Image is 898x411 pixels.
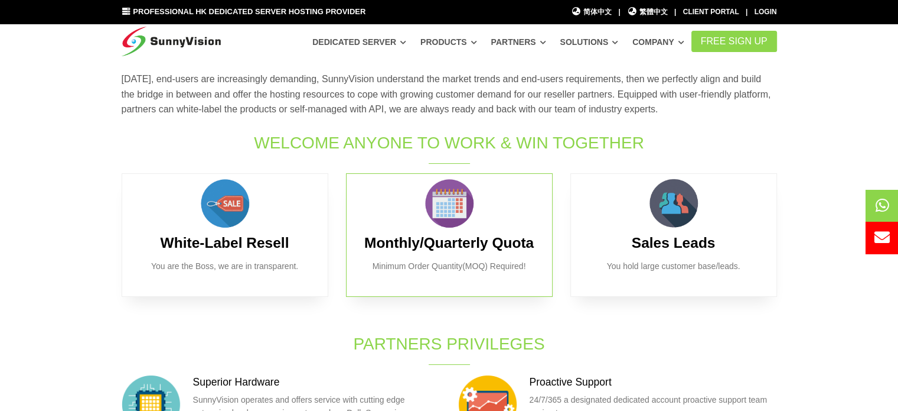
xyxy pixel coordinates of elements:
a: 简体中文 [572,7,612,18]
h3: Proactive Support [530,375,777,390]
li: | [618,7,620,18]
a: Partners [491,31,546,53]
a: Client Portal [683,8,739,16]
a: Login [755,8,777,16]
span: Professional HK Dedicated Server Hosting Provider [133,7,365,16]
h1: Welcome Anyone to Work & Win Together [253,131,646,154]
img: calendar.png [420,174,479,233]
a: Dedicated Server [312,31,406,53]
b: White-Label Resell [161,235,289,251]
p: You are the Boss, we are in transparent. [140,260,310,273]
li: | [746,7,747,18]
a: Company [632,31,684,53]
h1: Partners Privileges [253,332,646,355]
p: You hold large customer base/leads. [589,260,759,273]
img: sales.png [195,174,254,233]
h3: Superior Hardware [193,375,440,390]
b: Sales Leads [632,235,716,251]
b: Monthly/Quarterly Quota [364,235,534,251]
a: 繁體中文 [627,7,668,18]
img: customer.png [644,174,703,233]
p: Minimum Order Quantity(MOQ) Required! [364,260,534,273]
a: Products [420,31,477,53]
a: FREE Sign Up [691,31,777,52]
p: [DATE], end-users are increasingly demanding, SunnyVision understand the market trends and end-us... [122,72,777,117]
li: | [674,7,676,18]
a: Solutions [560,31,618,53]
